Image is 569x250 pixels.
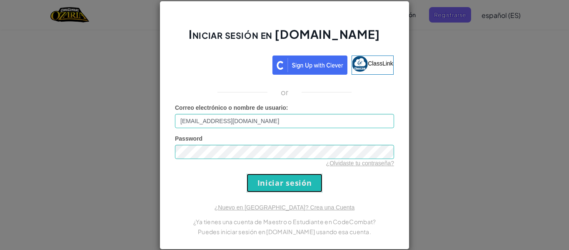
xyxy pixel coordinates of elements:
iframe: Botón Iniciar sesión con Google [171,55,272,73]
img: clever_sso_button@2x.png [272,56,347,75]
a: ¿Nuevo en [GEOGRAPHIC_DATA]? Crea una Cuenta [215,204,354,211]
span: ClassLink [368,60,393,66]
span: Correo electrónico o nombre de usuario [175,104,286,111]
img: classlink-logo-small.png [352,56,368,72]
a: ¿Olvidaste tu contraseña? [326,160,394,167]
label: : [175,104,288,112]
p: Puedes iniciar sesión en [DOMAIN_NAME] usando esa cuenta. [175,227,394,237]
input: Iniciar sesión [247,174,322,192]
p: or [281,87,289,97]
span: Password [175,135,202,142]
h2: Iniciar sesión en [DOMAIN_NAME] [175,26,394,51]
p: ¿Ya tienes una cuenta de Maestro o Estudiante en CodeCombat? [175,217,394,227]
